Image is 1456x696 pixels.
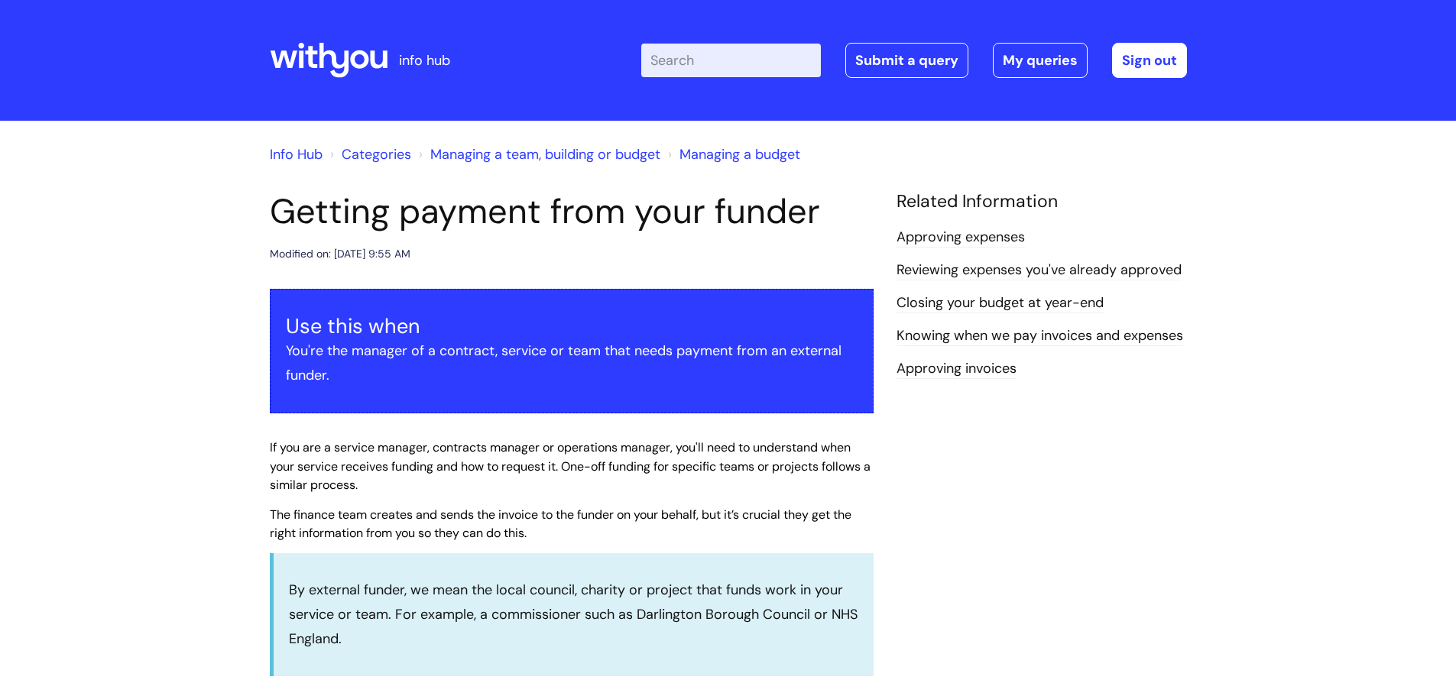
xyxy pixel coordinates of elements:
[1112,43,1187,78] a: Sign out
[641,43,1187,78] div: | -
[270,507,851,542] span: The finance team creates and sends the invoice to the funder on your behalf, but it’s crucial the...
[664,142,800,167] li: Managing a budget
[679,145,800,163] a: Managing a budget
[993,43,1088,78] a: My queries
[326,142,411,167] li: Solution home
[897,326,1183,346] a: Knowing when we pay invoices and expenses
[430,145,660,163] a: Managing a team, building or budget
[270,145,323,163] a: Info Hub
[897,261,1182,280] a: Reviewing expenses you've already approved
[897,359,1017,379] a: Approving invoices
[289,578,858,652] p: By external funder, we mean the local council, charity or project that funds work in your service...
[286,314,858,338] h3: Use this when
[270,191,874,232] h1: Getting payment from your funder
[845,43,968,78] a: Submit a query
[342,145,411,163] a: Categories
[897,228,1025,248] a: Approving expenses
[415,142,660,167] li: Managing a team, building or budget
[286,338,858,388] p: You're the manager of a contract, service or team that needs payment from an external funder.
[897,293,1104,313] a: Closing your budget at year-end
[270,439,871,494] span: If you are a service manager, contracts manager or operations manager, you'll need to understand ...
[897,191,1187,212] h4: Related Information
[270,244,410,264] div: Modified on: [DATE] 9:55 AM
[399,48,450,73] p: info hub
[641,44,821,77] input: Search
